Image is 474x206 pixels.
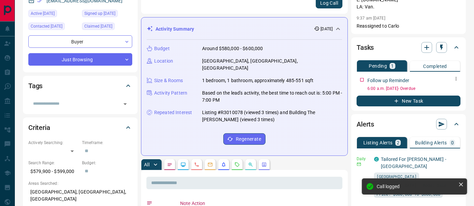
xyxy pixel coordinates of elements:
[415,140,447,145] p: Building Alerts
[202,90,342,104] p: Based on the lead's activity, the best time to reach out is: 5:00 PM - 7:00 PM
[357,23,461,30] p: Reassigned to Carlo
[221,162,226,167] svg: Listing Alerts
[180,162,186,167] svg: Lead Browsing Activity
[357,116,461,132] div: Alerts
[154,58,173,65] p: Location
[367,77,409,84] p: Follow up Reminder
[28,122,50,133] h2: Criteria
[28,78,132,94] div: Tags
[202,58,342,72] p: [GEOGRAPHIC_DATA], [GEOGRAPHIC_DATA], [GEOGRAPHIC_DATA]
[357,156,370,162] p: Daily
[28,10,79,19] div: Thu Sep 11 2025
[451,140,454,145] p: 0
[223,133,266,145] button: Regenerate
[82,160,132,166] p: Budget:
[357,162,361,167] svg: Email
[321,26,333,32] p: [DATE]
[147,23,342,35] div: Activity Summary[DATE]
[369,64,387,68] p: Pending
[28,23,79,32] div: Sat Sep 13 2025
[363,140,393,145] p: Listing Alerts
[167,162,172,167] svg: Notes
[84,23,112,30] span: Claimed [DATE]
[82,10,132,19] div: Thu Sep 11 2025
[154,45,170,52] p: Budget
[28,53,132,66] div: Just Browsing
[31,10,55,17] span: Active [DATE]
[423,64,447,69] p: Completed
[248,162,253,167] svg: Opportunities
[207,162,213,167] svg: Emails
[28,186,132,205] p: [GEOGRAPHIC_DATA], [GEOGRAPHIC_DATA], [GEOGRAPHIC_DATA]
[194,162,199,167] svg: Calls
[120,99,130,109] button: Open
[261,162,267,167] svg: Agent Actions
[154,77,183,84] p: Size & Rooms
[357,16,385,21] p: 9:37 am [DATE]
[28,166,79,177] p: $579,900 - $599,000
[367,85,461,92] p: 6:00 a.m. [DATE] - Overdue
[28,119,132,136] div: Criteria
[156,26,194,33] p: Activity Summary
[234,162,240,167] svg: Requests
[357,42,374,53] h2: Tasks
[154,90,187,97] p: Activity Pattern
[144,162,149,167] p: All
[28,35,132,48] div: Buyer
[82,23,132,32] div: Fri Sep 12 2025
[82,140,132,146] p: Timeframe:
[202,109,342,123] p: Listing #R3010078 (viewed 3 times) and Building The [PERSON_NAME] (viewed 3 times)
[202,45,263,52] p: Around $580,000 - $600,000
[84,10,115,17] span: Signed up [DATE]
[28,80,43,91] h2: Tags
[357,39,461,56] div: Tasks
[202,77,313,84] p: 1 bedroom, 1 bathroom, approximately 485-551 sqft
[31,23,62,30] span: Contacted [DATE]
[374,157,379,162] div: condos.ca
[154,109,192,116] p: Repeated Interest
[357,96,461,106] button: New Task
[381,157,446,169] a: Tailored For [PERSON_NAME] - [GEOGRAPHIC_DATA]
[397,140,399,145] p: 2
[28,160,79,166] p: Search Range:
[28,180,132,186] p: Areas Searched:
[357,119,374,130] h2: Alerts
[391,64,394,68] p: 1
[377,173,417,180] span: [GEOGRAPHIC_DATA]
[28,140,79,146] p: Actively Searching:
